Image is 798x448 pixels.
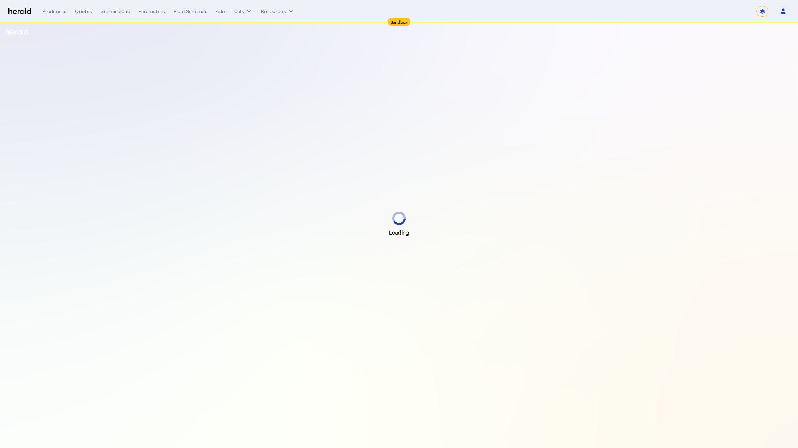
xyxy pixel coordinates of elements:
[174,8,208,15] div: Field Schemas
[75,8,92,15] div: Quotes
[101,8,130,15] div: Submissions
[216,8,252,15] button: internal dropdown menu
[388,18,411,26] div: Sandbox
[8,8,31,15] img: Herald Logo
[138,8,165,15] div: Parameters
[42,8,66,15] div: Producers
[261,8,294,15] button: Resources dropdown menu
